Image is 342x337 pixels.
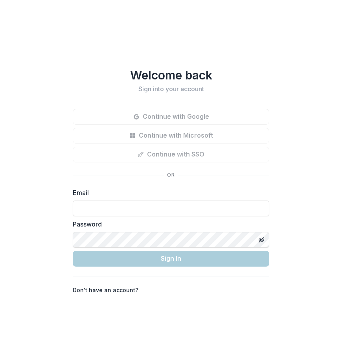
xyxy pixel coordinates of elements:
button: Toggle password visibility [255,234,268,246]
button: Continue with Microsoft [73,128,269,144]
h1: Welcome back [73,68,269,82]
label: Email [73,188,265,197]
p: Don't have an account? [73,286,138,294]
button: Sign In [73,251,269,267]
button: Continue with SSO [73,147,269,162]
label: Password [73,219,265,229]
h2: Sign into your account [73,85,269,93]
button: Continue with Google [73,109,269,125]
